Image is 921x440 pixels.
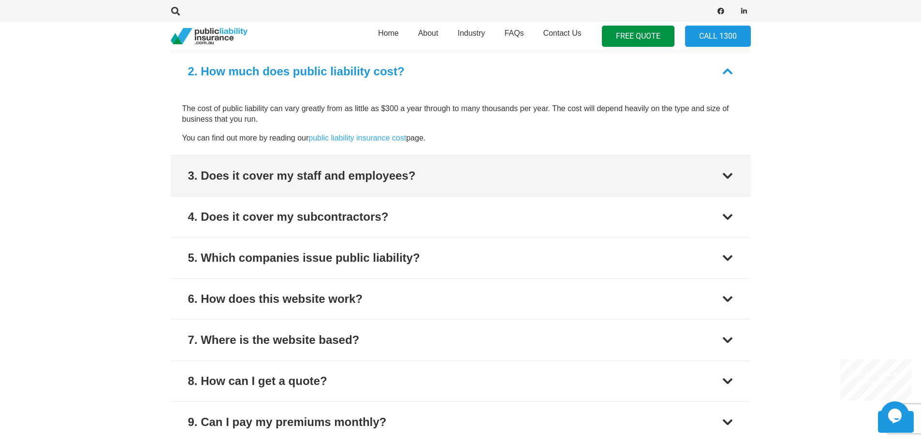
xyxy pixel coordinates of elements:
[188,63,405,80] div: 2. How much does public liability cost?
[188,167,416,185] div: 3. Does it cover my staff and employees?
[182,133,739,143] p: You can find out more by reading our page.
[171,156,751,196] button: 3. Does it cover my staff and employees?
[495,19,533,54] a: FAQs
[188,331,360,349] div: 7. Where is the website based?
[171,197,751,237] button: 4. Does it cover my subcontractors?
[171,320,751,360] button: 7. Where is the website based?
[714,4,728,18] a: Facebook
[409,19,448,54] a: About
[166,7,186,15] a: Search
[171,51,751,92] button: 2. How much does public liability cost?
[457,29,485,37] span: Industry
[171,238,751,278] button: 5. Which companies issue public liability?
[685,26,751,47] a: Call 1300
[880,401,911,430] iframe: chat widget
[308,134,406,142] a: public liability insurance cost
[841,359,911,400] iframe: chat widget
[182,103,739,125] p: The cost of public liability can vary greatly from as little as $300 a year through to many thous...
[378,29,399,37] span: Home
[448,19,495,54] a: Industry
[418,29,439,37] span: About
[543,29,581,37] span: Contact Us
[188,413,387,431] div: 9. Can I pay my premiums monthly?
[188,208,389,226] div: 4. Does it cover my subcontractors?
[188,290,363,308] div: 6. How does this website work?
[602,26,674,47] a: FREE QUOTE
[171,279,751,319] button: 6. How does this website work?
[171,28,248,45] a: pli_logotransparent
[171,361,751,401] button: 8. How can I get a quote?
[368,19,409,54] a: Home
[533,19,591,54] a: Contact Us
[737,4,751,18] a: LinkedIn
[188,372,327,390] div: 8. How can I get a quote?
[504,29,524,37] span: FAQs
[878,411,914,433] a: Back to top
[188,249,420,267] div: 5. Which companies issue public liability?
